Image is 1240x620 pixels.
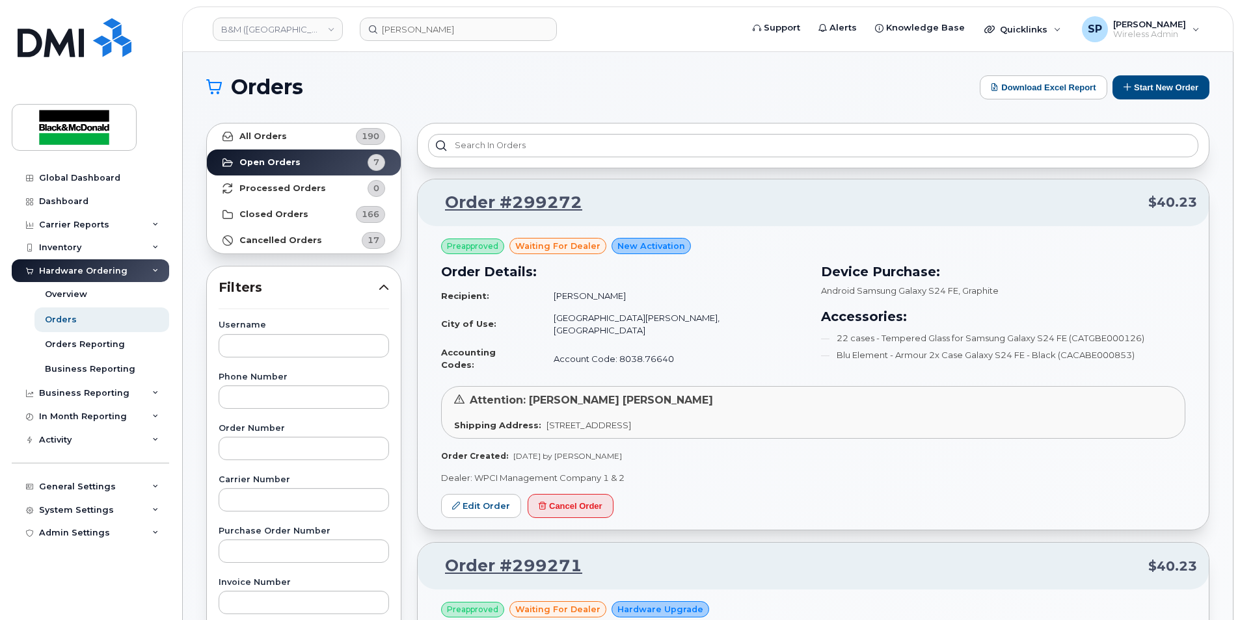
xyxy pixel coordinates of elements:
span: waiting for dealer [515,603,600,615]
span: 17 [368,234,379,246]
a: Cancelled Orders17 [207,227,401,253]
input: Search in orders [428,134,1198,157]
a: Closed Orders166 [207,201,401,227]
strong: Cancelled Orders [239,235,322,246]
label: Order Number [219,424,389,433]
label: Phone Number [219,373,389,381]
strong: Closed Orders [239,209,308,220]
span: waiting for dealer [515,240,600,252]
a: Open Orders7 [207,149,401,175]
span: , Graphite [958,285,999,296]
td: [PERSON_NAME] [542,285,805,307]
span: Hardware Upgrade [617,603,703,615]
h3: Device Purchase: [821,262,1185,281]
strong: Processed Orders [239,183,326,194]
span: 0 [373,182,379,194]
label: Username [219,321,389,329]
p: Dealer: WPCI Management Company 1 & 2 [441,472,1185,484]
strong: Order Created: [441,451,508,461]
span: 190 [362,130,379,142]
span: [STREET_ADDRESS] [546,420,631,430]
span: Preapproved [447,604,498,615]
a: Processed Orders0 [207,175,401,201]
span: Filters [219,278,379,297]
button: Start New Order [1112,75,1209,99]
h3: Order Details: [441,262,805,281]
strong: Accounting Codes: [441,347,496,370]
span: Preapproved [447,240,498,252]
strong: All Orders [239,131,287,142]
strong: Recipient: [441,291,489,301]
a: All Orders190 [207,123,401,149]
li: Blu Element - Armour 2x Case Galaxy S24 FE - Black (CACABE000853) [821,349,1185,361]
label: Purchase Order Number [219,527,389,536]
a: Order #299272 [429,191,582,214]
span: Attention: [PERSON_NAME] [PERSON_NAME] [470,394,713,406]
td: Account Code: 8038.76640 [542,341,805,376]
h3: Accessories: [821,307,1185,326]
span: 166 [362,208,379,220]
li: 22 cases - Tempered Glass for Samsung Galaxy S24 FE (CATGBE000126) [821,332,1185,344]
span: $40.23 [1148,557,1197,576]
strong: Shipping Address: [454,420,541,430]
strong: City of Use: [441,318,496,329]
a: Order #299271 [429,554,582,578]
label: Carrier Number [219,476,389,484]
button: Download Excel Report [980,75,1107,99]
span: New Activation [617,240,685,252]
strong: Open Orders [239,157,301,168]
span: Orders [231,77,303,97]
label: Invoice Number [219,578,389,587]
button: Cancel Order [528,494,613,518]
td: [GEOGRAPHIC_DATA][PERSON_NAME], [GEOGRAPHIC_DATA] [542,307,805,341]
a: Edit Order [441,494,521,518]
span: [DATE] by [PERSON_NAME] [513,451,622,461]
span: $40.23 [1148,193,1197,212]
span: Android Samsung Galaxy S24 FE [821,285,958,296]
span: 7 [373,156,379,168]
